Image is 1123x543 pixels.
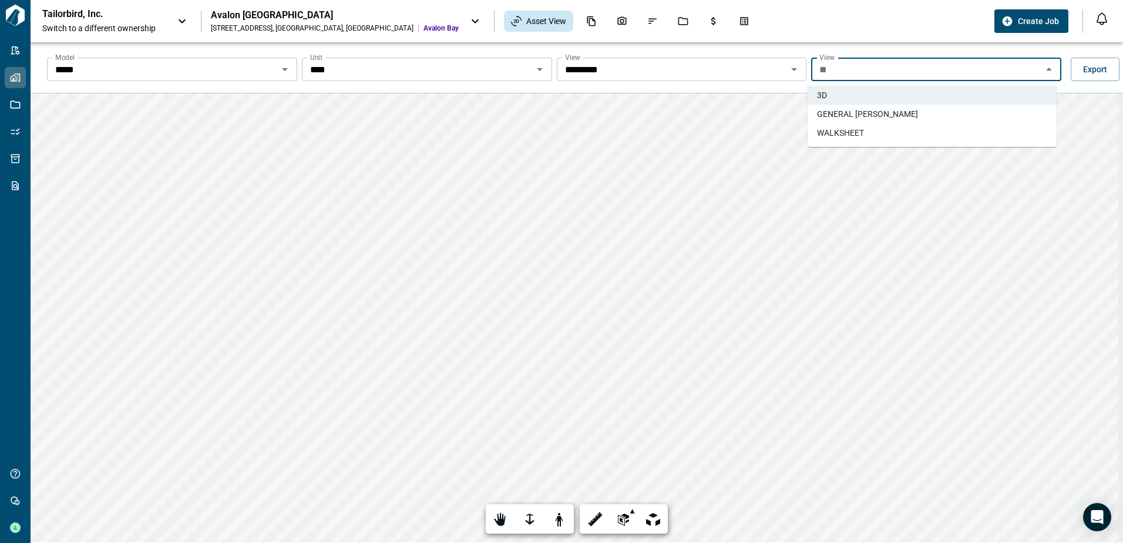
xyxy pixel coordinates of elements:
[579,11,604,31] div: Documents
[819,52,835,62] label: View
[732,11,756,31] div: Takeoff Center
[532,61,548,78] button: Open
[42,8,148,20] p: Tailorbird, Inc.
[504,11,573,32] div: Asset View
[277,61,293,78] button: Open
[817,127,864,139] span: WALKSHEET
[526,15,566,27] span: Asset View
[1018,15,1059,27] span: Create Job
[671,11,695,31] div: Jobs
[1083,63,1107,75] span: Export
[1092,9,1111,28] button: Open notification feed
[701,11,726,31] div: Budgets
[565,52,580,62] label: View
[1083,503,1111,531] div: Open Intercom Messenger
[817,108,918,120] span: GENERAL [PERSON_NAME]
[42,22,166,34] span: Switch to a different ownership
[1041,61,1057,78] button: Close
[211,9,459,21] div: Avalon [GEOGRAPHIC_DATA]
[55,52,75,62] label: Model
[610,11,634,31] div: Photos
[817,89,827,101] span: 3D
[786,61,802,78] button: Open
[211,24,413,33] div: [STREET_ADDRESS] , [GEOGRAPHIC_DATA] , [GEOGRAPHIC_DATA]
[1071,58,1119,81] button: Export
[310,52,322,62] label: Unit
[994,9,1068,33] button: Create Job
[640,11,665,31] div: Issues & Info
[423,24,459,33] span: Avalon Bay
